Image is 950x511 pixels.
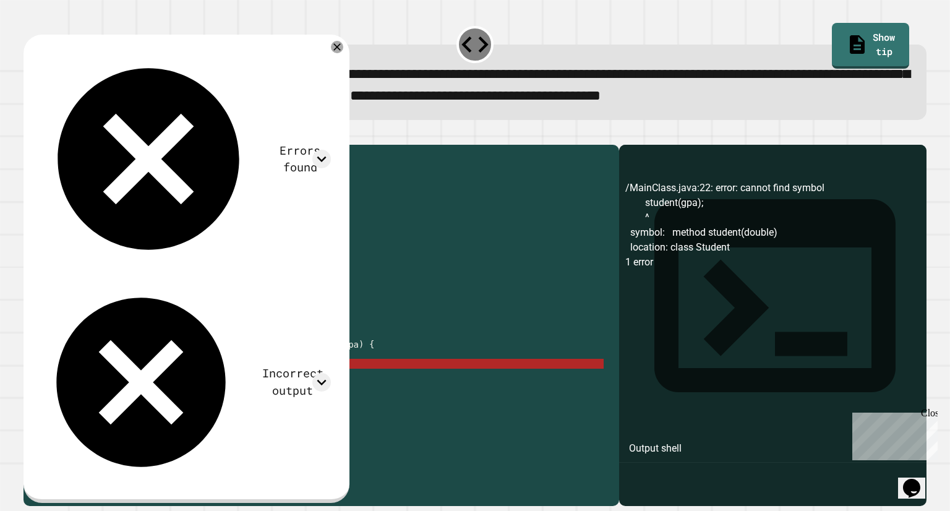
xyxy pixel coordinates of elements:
div: Errors found [270,142,331,176]
div: Incorrect output [255,365,331,399]
iframe: chat widget [898,462,938,499]
a: Show tip [832,23,910,69]
div: Chat with us now!Close [5,5,85,79]
iframe: chat widget [847,408,938,460]
div: /MainClass.java:22: error: cannot find symbol student(gpa); ^ symbol: method student(double) loca... [625,181,920,507]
